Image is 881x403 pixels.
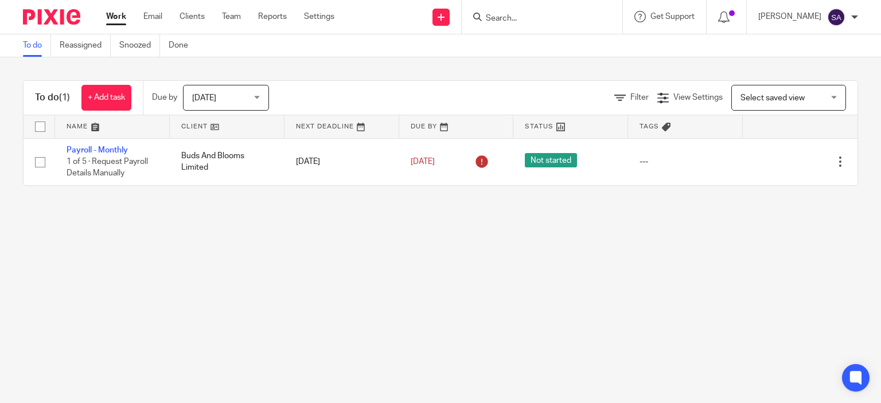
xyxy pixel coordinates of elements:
[119,34,160,57] a: Snoozed
[81,85,131,111] a: + Add task
[23,34,51,57] a: To do
[630,93,649,101] span: Filter
[827,8,845,26] img: svg%3E
[59,93,70,102] span: (1)
[23,9,80,25] img: Pixie
[67,146,128,154] a: Payroll - Monthly
[60,34,111,57] a: Reassigned
[143,11,162,22] a: Email
[67,158,148,178] span: 1 of 5 · Request Payroll Details Manually
[740,94,805,102] span: Select saved view
[640,156,731,167] div: ---
[169,34,197,57] a: Done
[180,11,205,22] a: Clients
[192,94,216,102] span: [DATE]
[222,11,241,22] a: Team
[106,11,126,22] a: Work
[258,11,287,22] a: Reports
[758,11,821,22] p: [PERSON_NAME]
[284,138,399,185] td: [DATE]
[35,92,70,104] h1: To do
[152,92,177,103] p: Due by
[525,153,577,167] span: Not started
[640,123,659,130] span: Tags
[170,138,284,185] td: Buds And Blooms Limited
[673,93,723,101] span: View Settings
[304,11,334,22] a: Settings
[411,158,435,166] span: [DATE]
[650,13,695,21] span: Get Support
[485,14,588,24] input: Search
